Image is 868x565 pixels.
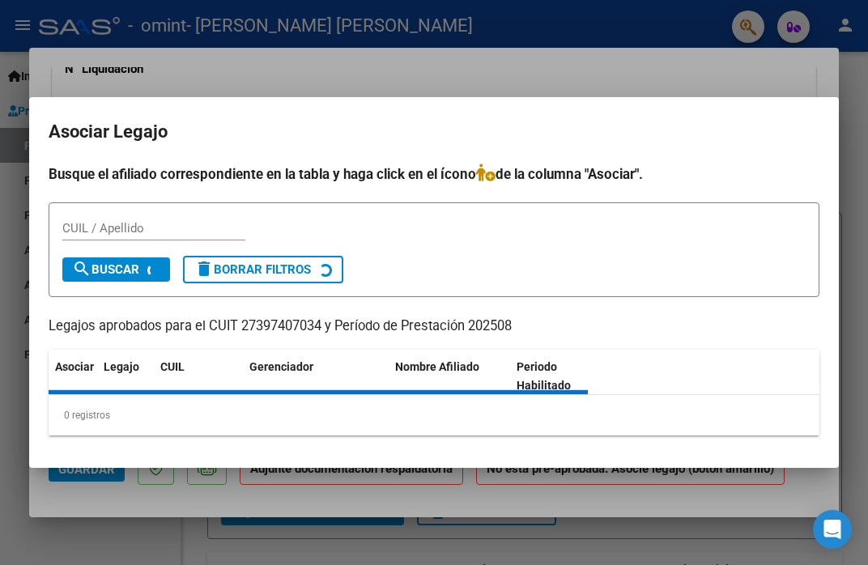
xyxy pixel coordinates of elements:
span: Buscar [72,262,139,277]
button: Buscar [62,257,170,282]
span: Periodo Habilitado [517,360,571,392]
span: Asociar [55,360,94,373]
datatable-header-cell: CUIL [154,350,243,403]
span: Nombre Afiliado [395,360,479,373]
mat-icon: search [72,259,91,278]
h4: Busque el afiliado correspondiente en la tabla y haga click en el ícono de la columna "Asociar". [49,164,819,185]
span: Borrar Filtros [194,262,311,277]
span: Gerenciador [249,360,313,373]
datatable-header-cell: Gerenciador [243,350,389,403]
h2: Asociar Legajo [49,117,819,147]
span: Legajo [104,360,139,373]
p: Legajos aprobados para el CUIT 27397407034 y Período de Prestación 202508 [49,316,819,337]
button: Borrar Filtros [183,256,343,283]
datatable-header-cell: Nombre Afiliado [389,350,510,403]
div: Open Intercom Messenger [813,510,852,549]
datatable-header-cell: Legajo [97,350,154,403]
span: CUIL [160,360,185,373]
div: 0 registros [49,395,819,435]
mat-icon: delete [194,259,214,278]
datatable-header-cell: Asociar [49,350,97,403]
datatable-header-cell: Periodo Habilitado [510,350,619,403]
